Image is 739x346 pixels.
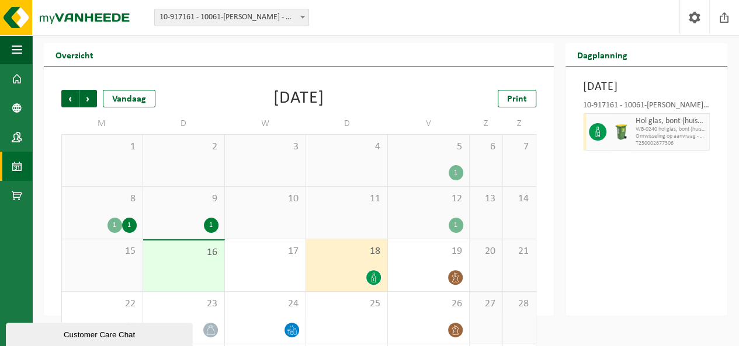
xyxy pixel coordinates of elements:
[498,90,536,107] a: Print
[79,90,97,107] span: Volgende
[394,193,463,205] span: 12
[61,90,79,107] span: Vorige
[509,245,530,258] span: 21
[6,320,195,346] iframe: chat widget
[143,113,225,134] td: D
[68,245,137,258] span: 15
[636,133,707,140] span: Omwisseling op aanvraag - op geplande route (incl. verwerking)
[503,113,536,134] td: Z
[154,9,309,26] span: 10-917161 - 10061-BOSCHART - DEURNE
[636,140,707,147] span: T250002677306
[312,193,381,205] span: 11
[583,78,710,96] h3: [DATE]
[204,218,218,233] div: 1
[394,245,463,258] span: 19
[149,298,218,310] span: 23
[225,113,307,134] td: W
[68,193,137,205] span: 8
[68,298,137,310] span: 22
[231,298,300,310] span: 24
[476,193,497,205] span: 13
[312,245,381,258] span: 18
[449,218,463,233] div: 1
[231,245,300,258] span: 17
[155,9,308,26] span: 10-917161 - 10061-BOSCHART - DEURNE
[583,102,710,113] div: 10-917161 - 10061-[PERSON_NAME] - DEURNE
[509,298,530,310] span: 28
[394,298,463,310] span: 26
[509,193,530,205] span: 14
[312,298,381,310] span: 25
[231,193,300,205] span: 10
[44,43,105,66] h2: Overzicht
[61,113,143,134] td: M
[122,218,137,233] div: 1
[149,141,218,153] span: 2
[68,141,137,153] span: 1
[312,141,381,153] span: 4
[470,113,503,134] td: Z
[565,43,639,66] h2: Dagplanning
[636,126,707,133] span: WB-0240 hol glas, bont (huishoudelijk)
[612,123,630,141] img: WB-0240-HPE-GN-50
[449,165,463,180] div: 1
[388,113,470,134] td: V
[231,141,300,153] span: 3
[476,141,497,153] span: 6
[273,90,324,107] div: [DATE]
[509,141,530,153] span: 7
[103,90,155,107] div: Vandaag
[394,141,463,153] span: 5
[107,218,122,233] div: 1
[476,245,497,258] span: 20
[507,95,527,104] span: Print
[149,246,218,259] span: 16
[636,117,707,126] span: Hol glas, bont (huishoudelijk)
[306,113,388,134] td: D
[149,193,218,205] span: 9
[476,298,497,310] span: 27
